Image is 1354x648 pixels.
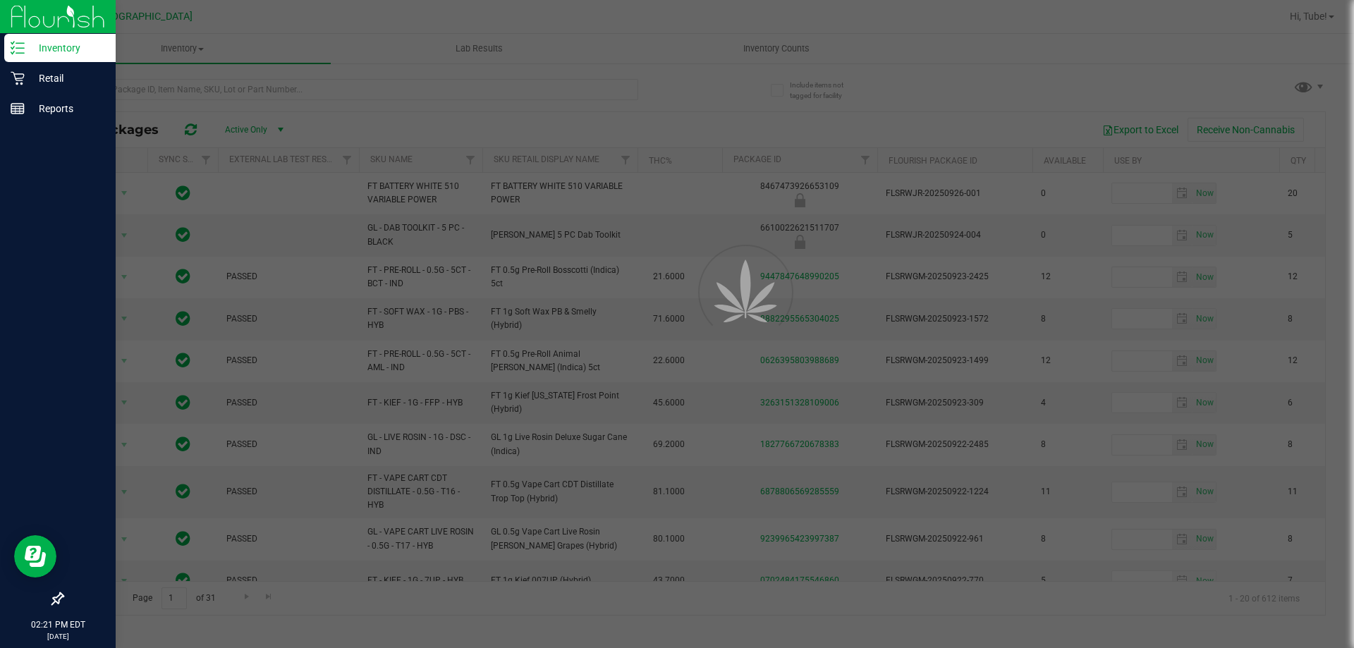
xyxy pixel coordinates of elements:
inline-svg: Inventory [11,41,25,55]
p: [DATE] [6,631,109,642]
p: Retail [25,70,109,87]
iframe: Resource center [14,535,56,577]
inline-svg: Retail [11,71,25,85]
p: Inventory [25,39,109,56]
p: Reports [25,100,109,117]
p: 02:21 PM EDT [6,618,109,631]
inline-svg: Reports [11,102,25,116]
